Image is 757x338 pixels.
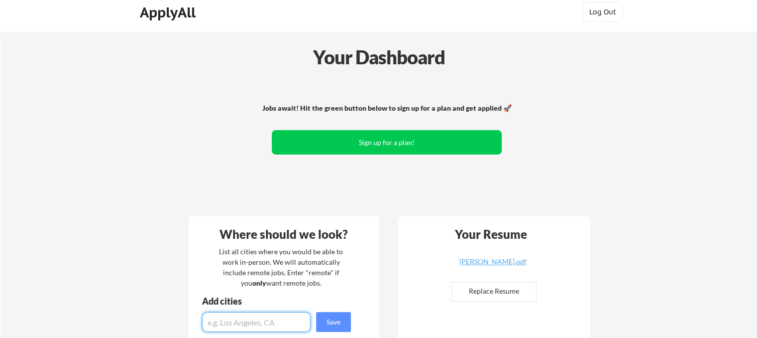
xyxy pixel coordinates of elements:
[202,297,353,306] div: Add cities
[213,246,349,288] div: List all cities where you would be able to work in-person. We will automatically include remote j...
[140,4,199,21] div: ApplyAll
[316,312,351,332] button: Save
[441,228,540,240] div: Your Resume
[202,312,311,332] input: e.g. Los Angeles, CA
[583,2,623,22] button: Log Out
[191,228,376,240] div: Where should we look?
[259,103,514,113] div: Jobs await! Hit the green button below to sign up for a plan and get applied 🚀
[433,258,552,274] a: [PERSON_NAME].pdf
[252,279,266,287] strong: only
[433,258,552,265] div: [PERSON_NAME].pdf
[272,130,502,155] button: Sign up for a plan!
[1,43,757,71] div: Your Dashboard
